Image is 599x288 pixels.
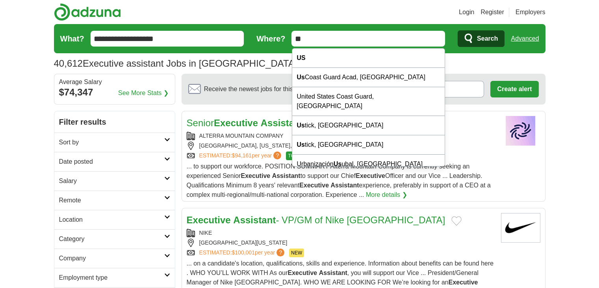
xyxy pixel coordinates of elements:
span: $94,161 [232,152,252,159]
a: See More Stats ❯ [118,88,169,98]
strong: Us [297,122,305,129]
a: Executive Assistant- VP/GM of Nike [GEOGRAPHIC_DATA] [187,215,445,225]
span: ? [273,151,281,159]
h1: Executive assistant Jobs in [GEOGRAPHIC_DATA] [54,58,297,69]
strong: Executive [214,118,258,128]
strong: Assistant [330,182,359,189]
span: ? [276,249,284,256]
img: Adzuna logo [54,3,121,21]
label: What? [60,33,84,45]
a: Location [54,210,175,229]
a: ESTIMATED:$94,161per year? [199,151,283,160]
img: Company logo [501,116,540,146]
strong: Executive [287,269,317,276]
a: NIKE [199,230,212,236]
div: United States Coast Guard, [GEOGRAPHIC_DATA] [292,87,445,116]
div: Coast Guard Acad, [GEOGRAPHIC_DATA] [292,68,445,87]
a: ESTIMATED:$100,001per year? [199,249,286,257]
span: $100,001 [232,249,254,256]
a: Sort by [54,133,175,152]
span: Search [477,31,498,47]
span: 40,612 [54,56,83,71]
a: Date posted [54,152,175,171]
div: Urbanización ubal, [GEOGRAPHIC_DATA] [292,155,445,174]
a: More details ❯ [366,190,407,200]
a: Salary [54,171,175,191]
strong: Executive [241,172,270,179]
strong: Assistant [261,118,303,128]
div: ALTERRA MOUNTAIN COMPANY [187,132,495,140]
span: NEW [289,249,304,257]
a: Category [54,229,175,249]
button: Add to favorite jobs [451,216,462,226]
span: Receive the newest jobs for this search : [204,84,339,94]
strong: Executive [449,279,478,286]
strong: Us [297,141,305,148]
h2: Location [59,215,164,224]
h2: Employment type [59,273,164,282]
div: tick, [GEOGRAPHIC_DATA] [292,135,445,155]
a: Login [459,7,474,17]
div: tick, [GEOGRAPHIC_DATA] [292,116,445,135]
a: Advanced [511,31,539,47]
h2: Date posted [59,157,164,166]
img: Nike logo [501,213,540,243]
button: Create alert [490,81,538,97]
button: Search [458,30,504,47]
h2: Category [59,234,164,244]
h2: Company [59,254,164,263]
a: Register [480,7,504,17]
strong: Executive [187,215,231,225]
a: Employment type [54,268,175,287]
h2: Sort by [59,138,164,147]
span: TOP MATCH [286,151,317,160]
h2: Salary [59,176,164,186]
strong: Us [297,74,305,80]
h2: Remote [59,196,164,205]
strong: Executive [356,172,385,179]
a: Company [54,249,175,268]
strong: Assistant [319,269,347,276]
strong: Us [334,161,341,167]
h2: Filter results [54,111,175,133]
a: Remote [54,191,175,210]
div: $74,347 [59,85,170,99]
strong: Assistant [233,215,276,225]
a: Employers [516,7,545,17]
div: [GEOGRAPHIC_DATA], [US_STATE], 80285 [187,142,495,150]
strong: Executive [299,182,329,189]
strong: US [297,54,306,61]
strong: Assistant [272,172,300,179]
label: Where? [256,33,285,45]
div: [GEOGRAPHIC_DATA][US_STATE] [187,239,495,247]
a: SeniorExecutive Assistantto the ChiefExecutiveOfficer [187,118,423,128]
div: Average Salary [59,79,170,85]
span: ... to support our workforce. POSITION SUMMARY Alterra Mountain Company is currently seeking an e... [187,163,491,198]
